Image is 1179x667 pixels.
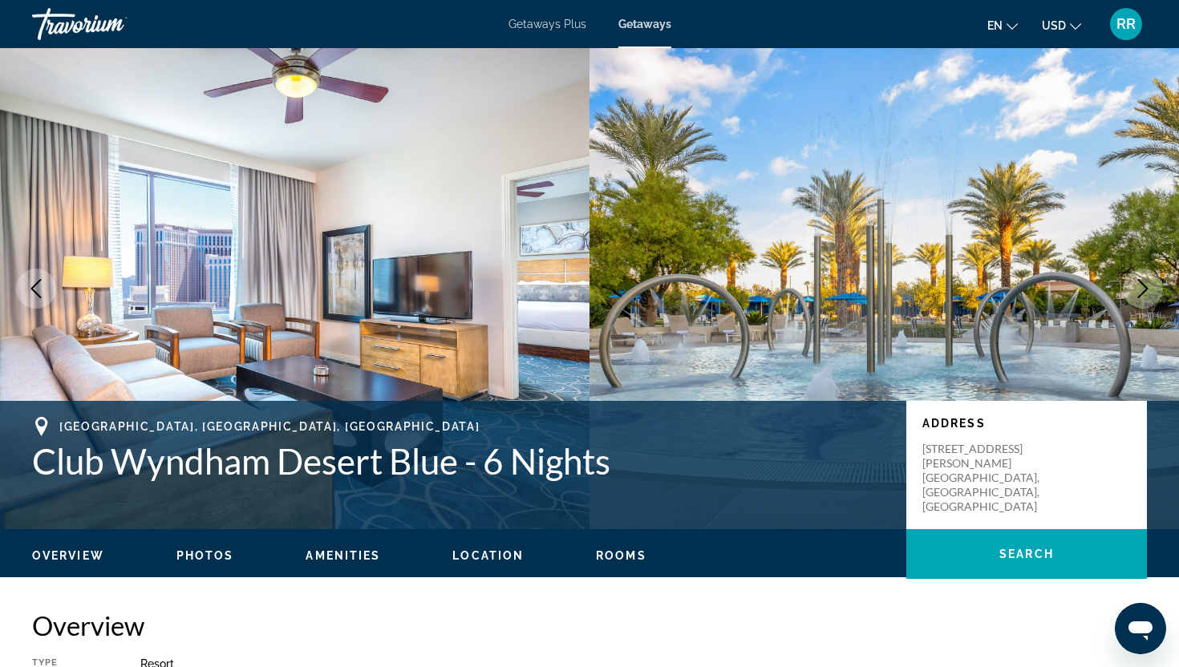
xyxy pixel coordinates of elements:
span: en [987,19,1003,32]
h1: Club Wyndham Desert Blue - 6 Nights [32,440,890,482]
button: Next image [1123,269,1163,309]
button: Amenities [306,548,380,563]
button: User Menu [1105,7,1147,41]
button: Photos [176,548,234,563]
span: RR [1116,16,1136,32]
button: Location [452,548,524,563]
button: Previous image [16,269,56,309]
button: Change language [987,14,1018,37]
p: Address [922,417,1131,430]
span: Amenities [306,549,380,562]
button: Rooms [596,548,646,563]
p: [STREET_ADDRESS][PERSON_NAME] [GEOGRAPHIC_DATA], [GEOGRAPHIC_DATA], [GEOGRAPHIC_DATA] [922,442,1051,514]
span: [GEOGRAPHIC_DATA], [GEOGRAPHIC_DATA], [GEOGRAPHIC_DATA] [59,420,480,433]
a: Travorium [32,3,192,45]
span: USD [1042,19,1066,32]
span: Photos [176,549,234,562]
span: Overview [32,549,104,562]
a: Getaways Plus [508,18,586,30]
span: Rooms [596,549,646,562]
a: Getaways [618,18,671,30]
button: Search [906,529,1147,579]
button: Change currency [1042,14,1081,37]
span: Location [452,549,524,562]
iframe: Button to launch messaging window [1115,603,1166,654]
h2: Overview [32,609,1147,641]
button: Overview [32,548,104,563]
span: Search [999,548,1054,560]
